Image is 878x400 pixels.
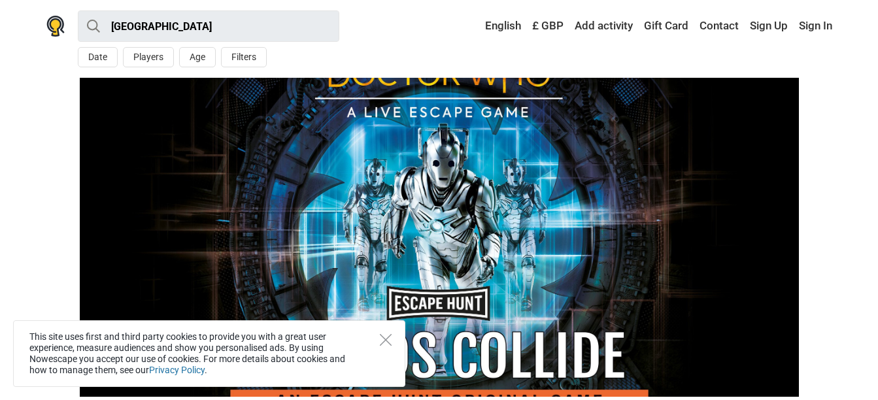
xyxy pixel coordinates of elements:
img: English [476,22,485,31]
a: English [473,14,524,38]
input: try “London” [78,10,339,42]
a: Add activity [571,14,636,38]
button: Close [380,334,392,346]
button: Players [123,47,174,67]
a: Sign Up [747,14,791,38]
a: Contact [696,14,742,38]
a: £ GBP [529,14,567,38]
a: Sign In [796,14,832,38]
a: Gift Card [641,14,692,38]
a: Privacy Policy [149,365,205,375]
button: Filters [221,47,267,67]
div: This site uses first and third party cookies to provide you with a great user experience, measure... [13,320,405,387]
button: Age [179,47,216,67]
button: Date [78,47,118,67]
img: Nowescape logo [46,16,65,37]
img: Doctor Who World's Collide photo 1 [80,78,799,397]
